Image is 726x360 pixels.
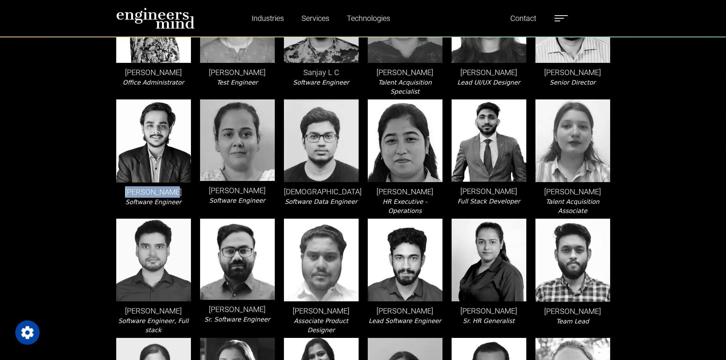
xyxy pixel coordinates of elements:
p: [PERSON_NAME] [535,186,610,197]
a: Services [298,10,332,27]
p: [PERSON_NAME] [116,67,191,78]
i: Talent Acquisition Associate [546,198,599,214]
p: [PERSON_NAME] [452,305,526,317]
img: leader-img [452,99,526,182]
img: leader-img [368,219,442,301]
p: [PERSON_NAME] [200,185,275,196]
a: Technologies [344,10,393,27]
i: Full Stack Developer [457,198,520,205]
i: Sr. HR Generalist [463,317,515,325]
img: leader-img [200,219,275,300]
img: logo [116,8,195,29]
a: Contact [507,10,539,27]
i: HR Executive - Operations [383,198,427,214]
i: Software Engineer [209,197,265,204]
p: [PERSON_NAME] [284,305,359,317]
i: Software Engineer [293,79,349,86]
p: [PERSON_NAME] [452,67,526,78]
p: [PERSON_NAME] [452,186,526,197]
i: Senior Director [550,79,595,86]
i: Team Lead [556,318,589,325]
i: Sr. Software Engineer [204,316,270,323]
a: Industries [248,10,287,27]
i: Lead UI/UX Designer [457,79,520,86]
img: leader-img [116,219,191,301]
p: [PERSON_NAME] [368,67,442,78]
i: Software Data Engineer [285,198,357,205]
img: leader-img [535,219,610,302]
p: [PERSON_NAME] [200,304,275,315]
p: [PERSON_NAME] [368,305,442,317]
img: leader-img [284,99,359,182]
p: [PERSON_NAME] [200,67,275,78]
p: [DEMOGRAPHIC_DATA] [284,186,359,197]
img: leader-img [535,99,610,182]
p: [PERSON_NAME] [535,67,610,78]
p: [PERSON_NAME] [116,186,191,198]
i: Associate Product Designer [294,317,348,334]
p: Sanjay L C [284,67,359,78]
i: Talent Acquisition Specialist [378,79,431,95]
p: [PERSON_NAME] [368,186,442,197]
img: leader-img [200,99,275,181]
i: Lead Software Engineer [369,317,441,325]
img: leader-img [116,99,191,182]
i: Software Engineer, Full stack [118,317,188,334]
img: leader-img [452,219,526,301]
i: Test Engineer [217,79,258,86]
i: Software Engineer [125,198,181,206]
i: Office Administrator [123,79,184,86]
p: [PERSON_NAME] [116,305,191,317]
img: leader-img [368,99,442,182]
p: [PERSON_NAME] [535,306,610,317]
img: leader-img [284,219,359,301]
